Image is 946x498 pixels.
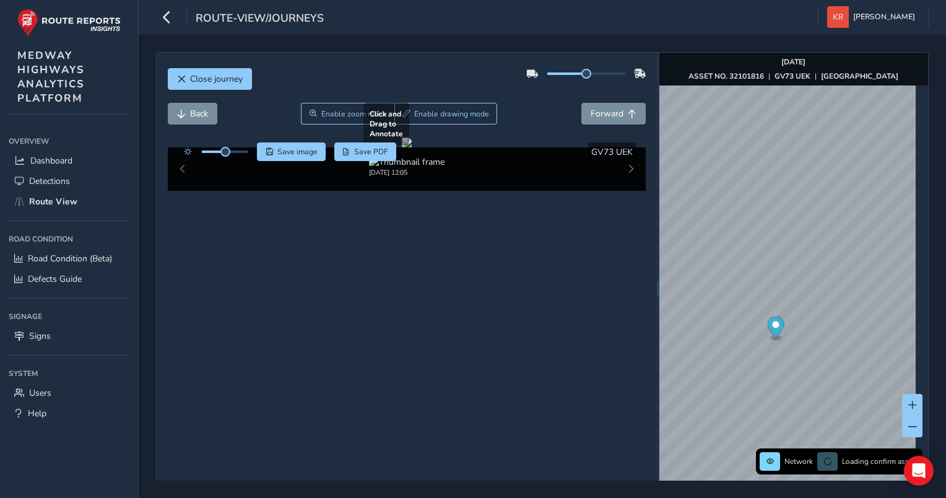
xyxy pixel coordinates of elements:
div: Road Condition [9,230,129,248]
span: Network [784,456,813,466]
div: Map marker [767,317,784,342]
img: Thumbnail frame [369,156,445,168]
a: Dashboard [9,151,129,171]
a: Road Condition (Beta) [9,248,129,269]
a: Users [9,383,129,403]
span: Dashboard [30,155,72,167]
span: Signs [29,330,51,342]
span: Detections [29,175,70,187]
div: Signage [9,307,129,326]
strong: GV73 UEK [775,71,810,81]
span: Back [190,108,208,120]
span: Defects Guide [28,273,82,285]
strong: [DATE] [781,57,805,67]
div: | | [688,71,898,81]
button: PDF [334,142,397,161]
span: Enable drawing mode [414,109,489,119]
button: Back [168,103,217,124]
span: Users [29,387,51,399]
button: Save [257,142,326,161]
span: Route View [29,196,77,207]
img: diamond-layout [827,6,849,28]
button: Close journey [168,68,252,90]
div: [DATE] 12:05 [369,168,445,177]
span: Close journey [190,73,243,85]
span: Save image [277,147,318,157]
span: Save PDF [354,147,388,157]
a: Help [9,403,129,424]
span: Road Condition (Beta) [28,253,112,264]
span: Forward [591,108,623,120]
div: System [9,364,129,383]
span: [PERSON_NAME] [853,6,915,28]
span: Enable zoom mode [321,109,387,119]
div: Open Intercom Messenger [904,456,934,486]
button: Forward [581,103,646,124]
button: Zoom [301,103,394,124]
a: Signs [9,326,129,346]
a: Route View [9,191,129,212]
strong: ASSET NO. 32101816 [688,71,764,81]
span: Loading confirm assets [842,456,919,466]
span: GV73 UEK [591,146,633,158]
span: MEDWAY HIGHWAYS ANALYTICS PLATFORM [17,48,85,105]
span: route-view/journeys [196,11,324,28]
button: [PERSON_NAME] [827,6,919,28]
a: Detections [9,171,129,191]
img: rr logo [17,9,121,37]
div: Overview [9,132,129,151]
button: Draw [394,103,498,124]
span: Help [28,408,46,419]
a: Defects Guide [9,269,129,289]
strong: [GEOGRAPHIC_DATA] [821,71,898,81]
